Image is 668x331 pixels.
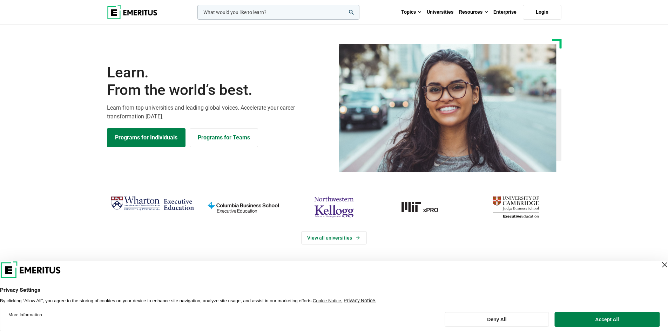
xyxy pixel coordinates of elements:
a: Login [523,5,561,20]
img: MIT xPRO [383,193,467,221]
img: Learn from the world's best [339,44,556,172]
p: Learn from top universities and leading global voices. Accelerate your career transformation [DATE]. [107,103,330,121]
span: From the world’s best. [107,81,330,99]
a: View Universities [301,231,367,244]
img: northwestern-kellogg [292,193,376,221]
img: columbia-business-school [201,193,285,221]
a: MIT-xPRO [383,193,467,221]
h1: Learn. [107,64,330,99]
input: woocommerce-product-search-field-0 [197,5,359,20]
a: Explore Programs [107,128,185,147]
img: Wharton Executive Education [110,193,194,214]
a: Explore for Business [190,128,258,147]
img: cambridge-judge-business-school [474,193,558,221]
